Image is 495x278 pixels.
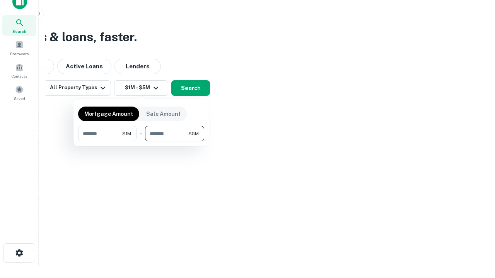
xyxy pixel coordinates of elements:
[122,130,131,137] span: $1M
[188,130,199,137] span: $5M
[456,216,495,253] iframe: Chat Widget
[84,110,133,118] p: Mortgage Amount
[140,126,142,141] div: -
[146,110,181,118] p: Sale Amount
